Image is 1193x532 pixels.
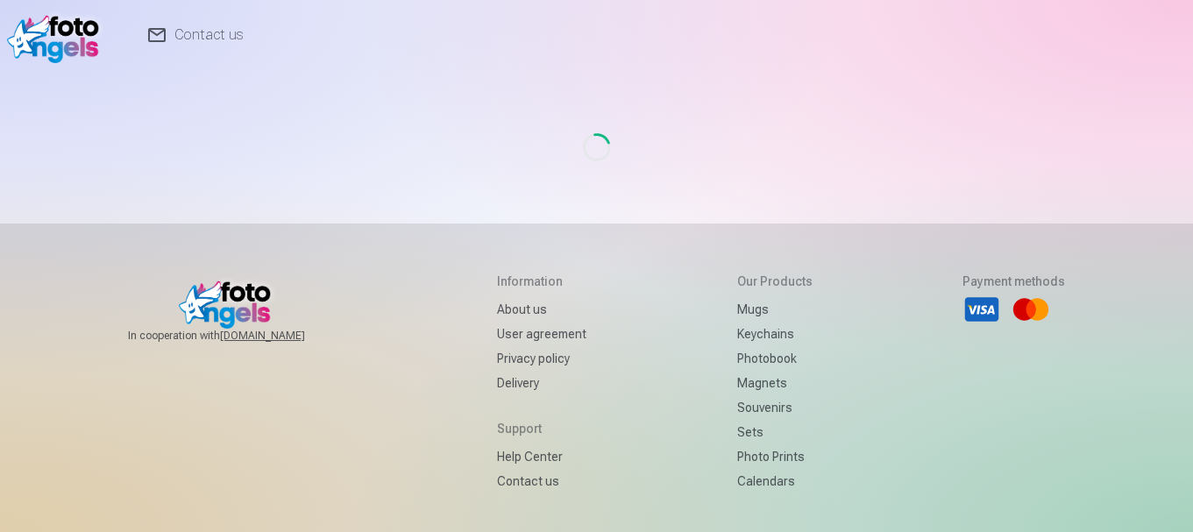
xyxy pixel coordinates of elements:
h5: Our products [737,273,813,290]
a: Photobook [737,346,813,371]
a: Keychains [737,322,813,346]
a: Sets [737,420,813,444]
a: Magnets [737,371,813,395]
a: Contact us [497,469,586,493]
a: Souvenirs [737,395,813,420]
li: Visa [962,290,1001,329]
h5: Support [497,420,586,437]
a: Help Center [497,444,586,469]
a: Calendars [737,469,813,493]
h5: Payment methods [962,273,1065,290]
h5: Information [497,273,586,290]
a: Privacy policy [497,346,586,371]
a: [DOMAIN_NAME] [220,329,347,343]
a: Mugs [737,297,813,322]
span: In cooperation with [128,329,347,343]
a: User agreement [497,322,586,346]
li: Mastercard [1012,290,1050,329]
a: Photo prints [737,444,813,469]
a: Delivery [497,371,586,395]
img: /v1 [7,7,108,63]
a: About us [497,297,586,322]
